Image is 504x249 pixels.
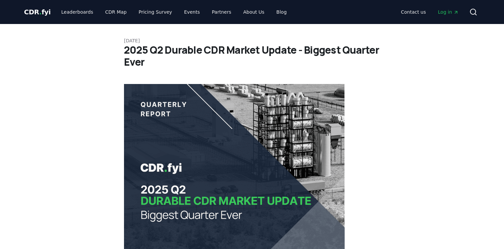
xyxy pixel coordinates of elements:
[24,7,51,17] a: CDR.fyi
[433,6,464,18] a: Log in
[396,6,431,18] a: Contact us
[238,6,270,18] a: About Us
[100,6,132,18] a: CDR Map
[179,6,205,18] a: Events
[124,37,380,44] p: [DATE]
[133,6,177,18] a: Pricing Survey
[271,6,292,18] a: Blog
[39,8,42,16] span: .
[207,6,237,18] a: Partners
[438,9,459,15] span: Log in
[396,6,464,18] nav: Main
[124,44,380,68] h1: 2025 Q2 Durable CDR Market Update - Biggest Quarter Ever
[56,6,99,18] a: Leaderboards
[24,8,51,16] span: CDR fyi
[56,6,292,18] nav: Main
